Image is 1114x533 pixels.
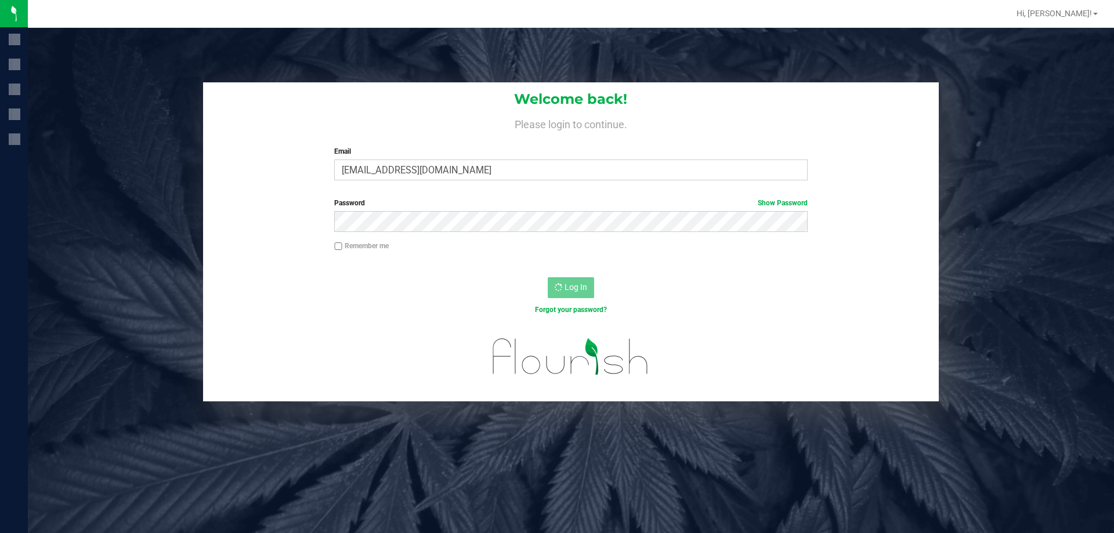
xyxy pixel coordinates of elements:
[565,282,587,292] span: Log In
[548,277,594,298] button: Log In
[758,199,808,207] a: Show Password
[479,327,663,386] img: flourish_logo.svg
[334,146,807,157] label: Email
[334,199,365,207] span: Password
[1017,9,1092,18] span: Hi, [PERSON_NAME]!
[203,116,939,130] h4: Please login to continue.
[334,241,389,251] label: Remember me
[535,306,607,314] a: Forgot your password?
[334,242,342,251] input: Remember me
[203,92,939,107] h1: Welcome back!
